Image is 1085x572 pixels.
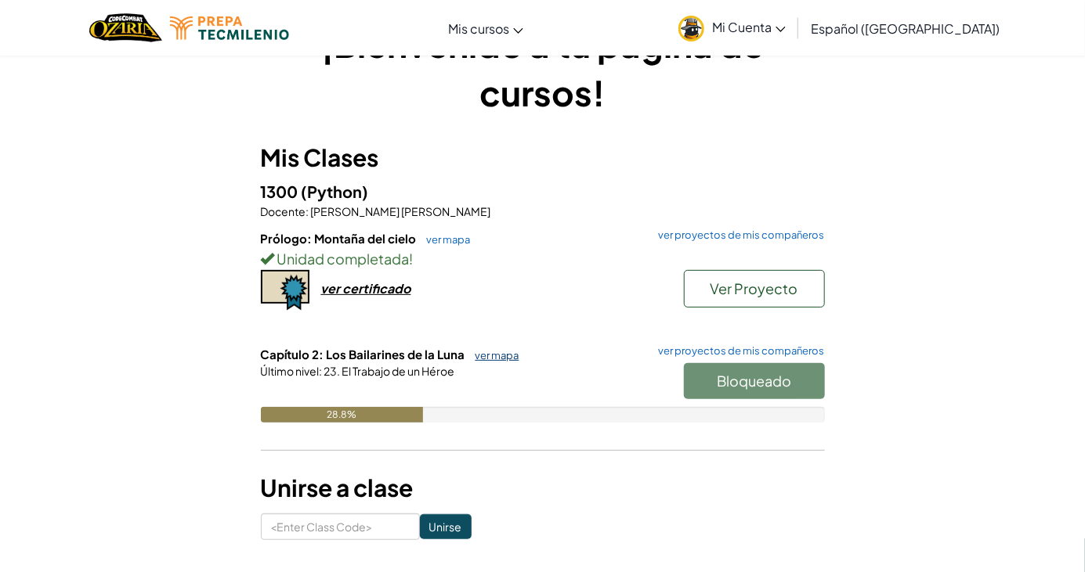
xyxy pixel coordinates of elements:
[320,364,323,378] span: :
[440,7,531,49] a: Mis cursos
[261,20,825,117] h1: ¡Bienvenido a tu página de cursos!
[170,16,289,40] img: Tecmilenio logo
[448,20,509,37] span: Mis cursos
[671,3,794,52] a: Mi Cuenta
[420,514,472,539] input: Unirse
[410,250,414,268] span: !
[261,270,309,311] img: certificate-icon.png
[341,364,455,378] span: El Trabajo de un Héroe
[651,230,825,240] a: ver proyectos de mis compañeros
[261,513,420,540] input: <Enter Class Code>
[89,12,162,44] img: Home
[468,349,519,362] a: ver mapa
[419,233,471,246] a: ver mapa
[712,19,786,35] span: Mi Cuenta
[803,7,1007,49] a: Español ([GEOGRAPHIC_DATA])
[651,346,825,356] a: ver proyectos de mis compañeros
[261,470,825,505] h3: Unirse a clase
[684,270,825,308] button: Ver Proyecto
[261,347,468,362] span: Capítulo 2: Los Bailarines de la Luna
[321,280,411,297] div: ver certificado
[261,140,825,175] h3: Mis Clases
[261,280,411,297] a: ver certificado
[323,364,341,378] span: 23.
[261,231,419,246] span: Prólogo: Montaña del cielo
[306,204,309,218] span: :
[261,182,302,201] span: 1300
[302,182,369,201] span: (Python)
[261,364,320,378] span: Último nivel
[275,250,410,268] span: Unidad completada
[811,20,1000,37] span: Español ([GEOGRAPHIC_DATA])
[711,279,798,297] span: Ver Proyecto
[309,204,491,218] span: [PERSON_NAME] [PERSON_NAME]
[261,204,306,218] span: Docente
[261,407,423,423] div: 28.8%
[678,16,704,41] img: avatar
[89,12,162,44] a: Ozaria by CodeCombat logo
